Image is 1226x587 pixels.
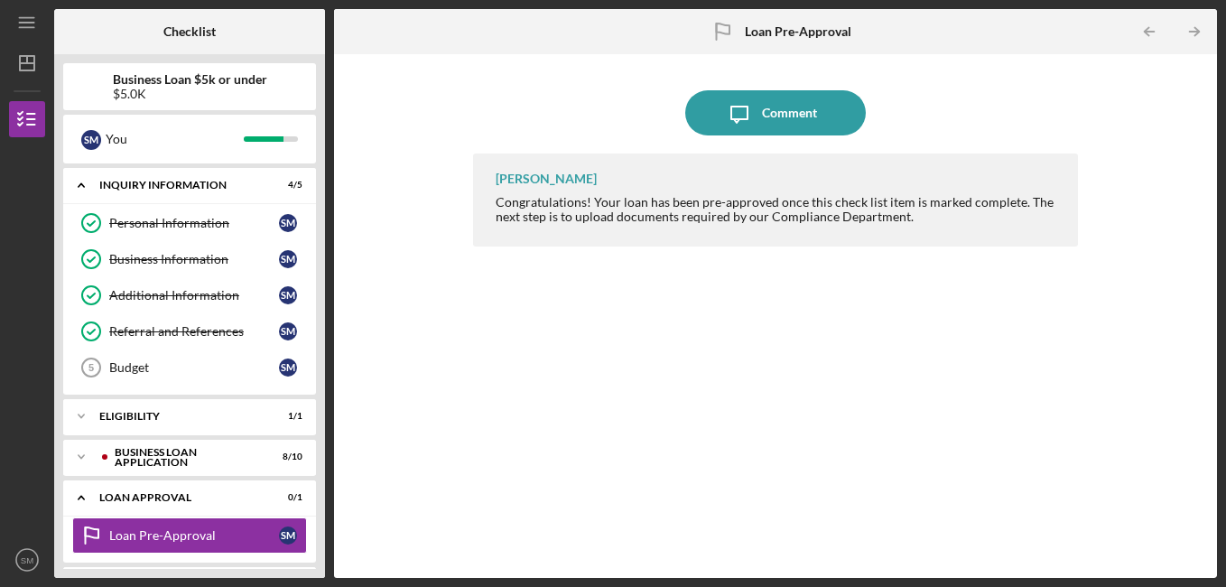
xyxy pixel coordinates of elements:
[163,24,216,39] b: Checklist
[279,286,297,304] div: S M
[279,214,297,232] div: S M
[21,555,33,565] text: SM
[270,180,302,191] div: 4 / 5
[279,322,297,340] div: S M
[81,130,101,150] div: S M
[685,90,866,135] button: Comment
[113,87,267,101] div: $5.0K
[99,411,257,422] div: Eligibility
[270,411,302,422] div: 1 / 1
[745,24,851,39] b: Loan Pre-Approval
[270,452,302,462] div: 8 / 10
[109,324,279,339] div: Referral and References
[99,492,257,503] div: Loan Approval
[115,447,257,468] div: BUSINESS LOAN APPLICATION
[72,277,307,313] a: Additional InformationSM
[496,172,597,186] div: [PERSON_NAME]
[109,216,279,230] div: Personal Information
[88,362,94,373] tspan: 5
[496,195,1061,224] div: Congratulations! Your loan has been pre-approved once this check list item is marked complete. Th...
[109,252,279,266] div: Business Information
[72,517,307,554] a: Loan Pre-ApprovalSM
[109,528,279,543] div: Loan Pre-Approval
[72,241,307,277] a: Business InformationSM
[9,542,45,578] button: SM
[72,349,307,386] a: 5BudgetSM
[113,72,267,87] b: Business Loan $5k or under
[762,90,817,135] div: Comment
[279,526,297,545] div: S M
[109,288,279,303] div: Additional Information
[72,313,307,349] a: Referral and ReferencesSM
[109,360,279,375] div: Budget
[279,250,297,268] div: S M
[270,492,302,503] div: 0 / 1
[72,205,307,241] a: Personal InformationSM
[279,359,297,377] div: S M
[106,124,244,154] div: You
[99,180,257,191] div: INQUIRY INFORMATION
